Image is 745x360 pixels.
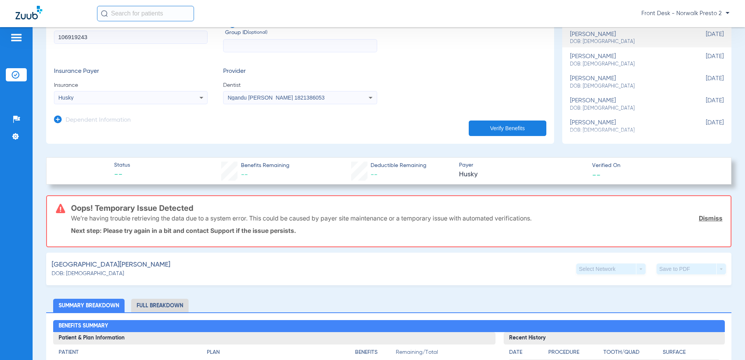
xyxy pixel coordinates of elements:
span: -- [114,170,130,181]
app-breakdown-title: Benefits [355,348,396,359]
span: Benefits Remaining [241,162,289,170]
img: Zuub Logo [16,6,42,19]
span: [DATE] [685,31,724,45]
span: -- [371,171,378,178]
div: [PERSON_NAME] [570,53,685,67]
small: (optional) [248,29,267,37]
span: Dentist [223,81,377,89]
app-breakdown-title: Procedure [548,348,601,359]
span: Payer [459,161,586,169]
h3: Dependent Information [66,117,131,124]
label: Member ID [54,21,208,53]
button: Verify Benefits [469,121,546,136]
h4: Plan [207,348,341,357]
iframe: Chat Widget [706,323,745,360]
span: Ngandu [PERSON_NAME] 1821386053 [228,95,325,101]
span: Front Desk - Norwalk Presto 2 [641,10,729,17]
input: Member ID [54,31,208,44]
app-breakdown-title: Surface [663,348,719,359]
h4: Benefits [355,348,396,357]
li: Summary Breakdown [53,299,125,312]
span: Deductible Remaining [371,162,426,170]
p: We’re having trouble retrieving the data due to a system error. This could be caused by payer sit... [71,214,532,222]
h3: Provider [223,68,377,76]
span: Husky [59,95,74,101]
span: Group ID [225,29,377,37]
app-breakdown-title: Tooth/Quad [603,348,660,359]
li: Full Breakdown [131,299,189,312]
span: -- [241,171,248,178]
h4: Surface [663,348,719,357]
input: Search for patients [97,6,194,21]
h2: Benefits Summary [53,320,725,332]
span: Status [114,161,130,169]
span: DOB: [DEMOGRAPHIC_DATA] [570,83,685,90]
p: Next step: Please try again in a bit and contact Support if the issue persists. [71,227,722,234]
span: [DATE] [685,75,724,90]
h3: Recent History [504,332,725,344]
h3: Insurance Payer [54,68,208,76]
span: DOB: [DEMOGRAPHIC_DATA] [570,105,685,112]
span: DOB: [DEMOGRAPHIC_DATA] [570,61,685,68]
h3: Oops! Temporary Issue Detected [71,204,722,212]
div: [PERSON_NAME] [570,75,685,90]
span: Insurance [54,81,208,89]
span: DOB: [DEMOGRAPHIC_DATA] [570,38,685,45]
div: [PERSON_NAME] [570,31,685,45]
span: DOB: [DEMOGRAPHIC_DATA] [570,127,685,134]
span: -- [592,171,601,179]
span: Verified On [592,162,719,170]
span: [DATE] [685,119,724,134]
img: hamburger-icon [10,33,23,42]
div: [PERSON_NAME] [570,119,685,134]
a: Dismiss [699,214,722,222]
h3: Patient & Plan Information [53,332,496,344]
span: Husky [459,170,586,179]
h4: Patient [59,348,193,357]
h4: Date [509,348,542,357]
span: [DATE] [685,53,724,67]
span: DOB: [DEMOGRAPHIC_DATA] [52,270,124,278]
img: Search Icon [101,10,108,17]
h4: Procedure [548,348,601,357]
span: [DATE] [685,97,724,112]
span: Remaining/Total [396,348,490,359]
h4: Tooth/Quad [603,348,660,357]
app-breakdown-title: Date [509,348,542,359]
span: [GEOGRAPHIC_DATA][PERSON_NAME] [52,260,170,270]
div: [PERSON_NAME] [570,97,685,112]
img: error-icon [56,204,65,213]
